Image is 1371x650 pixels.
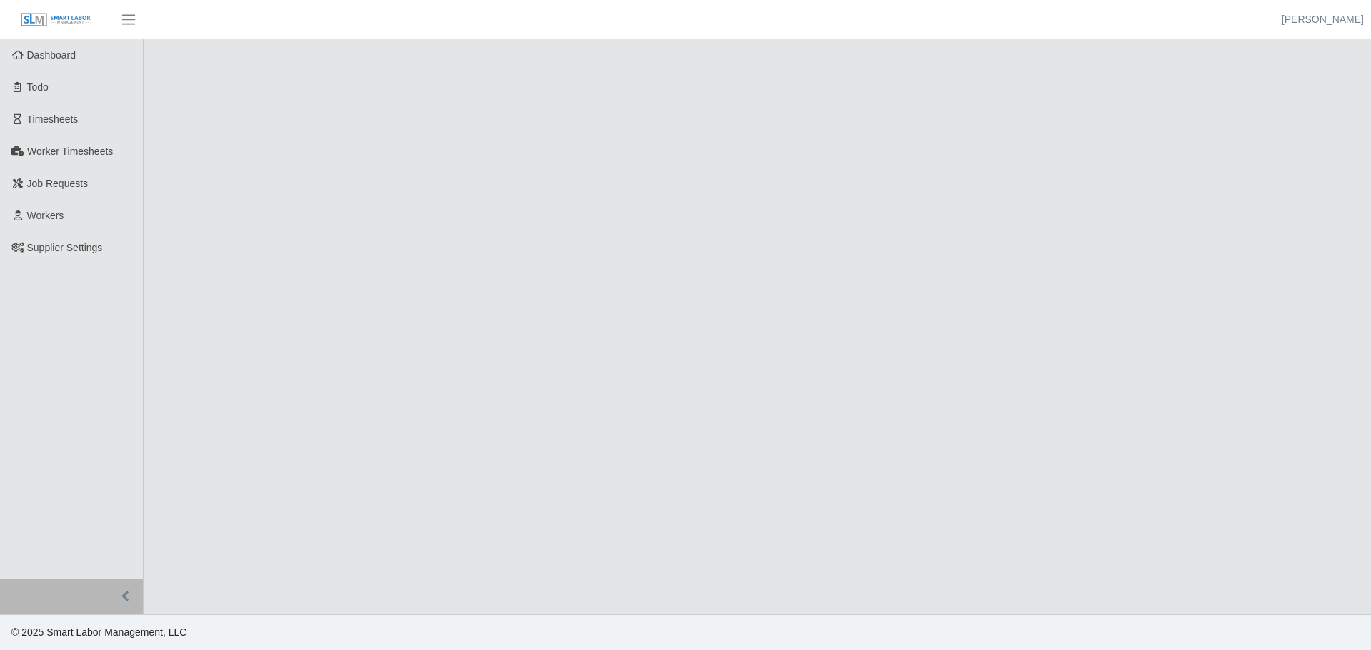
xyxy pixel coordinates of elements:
[27,49,76,61] span: Dashboard
[27,81,49,93] span: Todo
[27,210,64,221] span: Workers
[27,242,103,253] span: Supplier Settings
[27,178,89,189] span: Job Requests
[27,113,79,125] span: Timesheets
[27,146,113,157] span: Worker Timesheets
[11,626,186,638] span: © 2025 Smart Labor Management, LLC
[20,12,91,28] img: SLM Logo
[1282,12,1364,27] a: [PERSON_NAME]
